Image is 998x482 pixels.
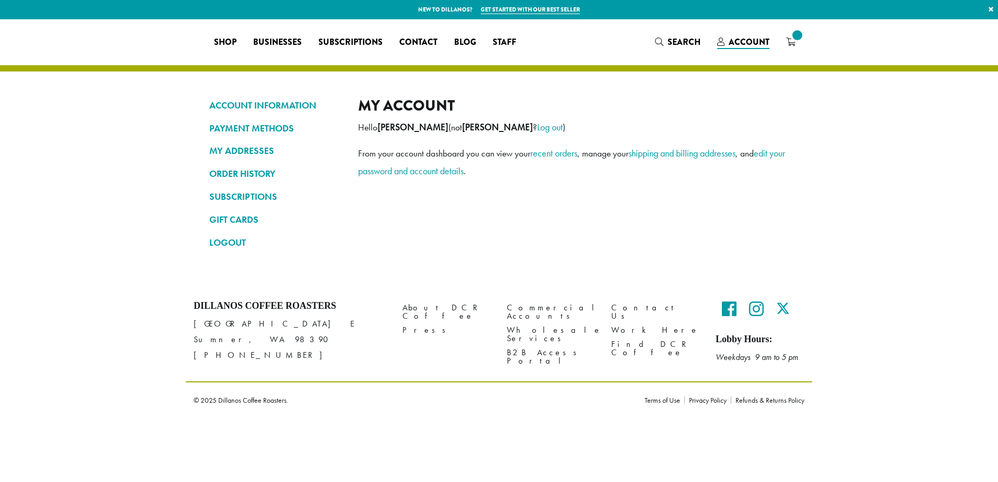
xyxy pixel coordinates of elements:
[206,34,245,51] a: Shop
[194,300,387,312] h4: Dillanos Coffee Roasters
[358,97,789,115] h2: My account
[729,36,769,48] span: Account
[684,396,731,404] a: Privacy Policy
[209,188,342,206] a: SUBSCRIPTIONS
[402,300,491,323] a: About DCR Coffee
[402,323,491,338] a: Press
[209,142,342,160] a: MY ADDRESSES
[253,36,302,49] span: Businesses
[209,119,342,137] a: PAYMENT METHODS
[194,316,387,363] p: [GEOGRAPHIC_DATA] E Sumner, WA 98390 [PHONE_NUMBER]
[209,211,342,228] a: GIFT CARDS
[716,352,798,363] em: Weekdays 9 am to 5 pm
[454,36,476,49] span: Blog
[716,334,804,345] h5: Lobby Hours:
[507,323,596,346] a: Wholesale Services
[647,33,709,51] a: Search
[493,36,516,49] span: Staff
[530,147,577,159] a: recent orders
[611,300,700,323] a: Contact Us
[611,338,700,360] a: Find DCR Coffee
[209,97,342,114] a: ACCOUNT INFORMATION
[209,97,342,260] nav: Account pages
[481,5,580,14] a: Get started with our best seller
[358,118,789,136] p: Hello (not ? )
[645,396,684,404] a: Terms of Use
[209,165,342,183] a: ORDER HISTORY
[214,36,236,49] span: Shop
[628,147,735,159] a: shipping and billing addresses
[507,300,596,323] a: Commercial Accounts
[358,144,789,180] p: From your account dashboard you can view your , manage your , and .
[209,234,342,251] a: LOGOUT
[377,122,448,133] strong: [PERSON_NAME]
[462,122,533,133] strong: [PERSON_NAME]
[611,323,700,338] a: Work Here
[399,36,437,49] span: Contact
[668,36,700,48] span: Search
[731,396,804,404] a: Refunds & Returns Policy
[507,346,596,368] a: B2B Access Portal
[537,121,563,133] a: Log out
[484,34,525,51] a: Staff
[318,36,383,49] span: Subscriptions
[194,396,629,404] p: © 2025 Dillanos Coffee Roasters.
